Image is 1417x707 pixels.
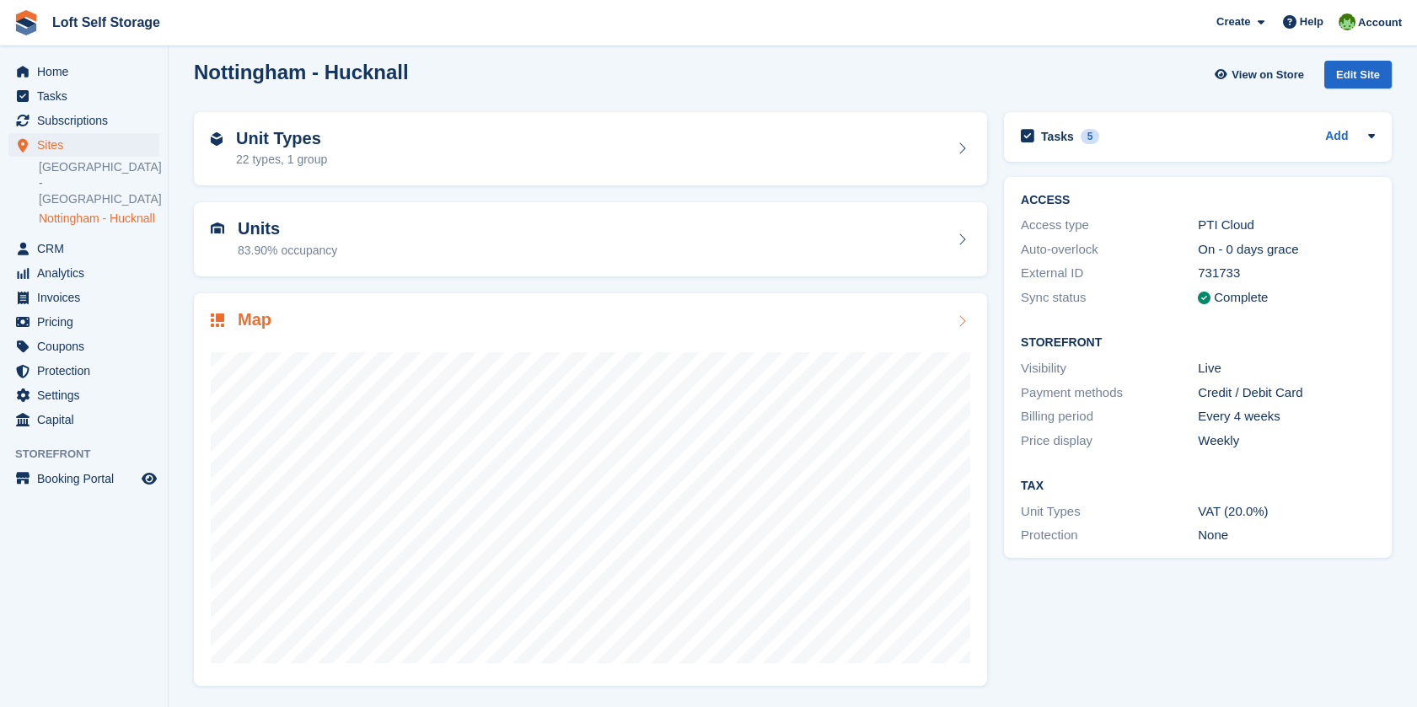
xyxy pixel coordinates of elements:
div: 731733 [1198,264,1375,283]
span: Protection [37,359,138,383]
div: Edit Site [1324,61,1392,88]
span: Pricing [37,310,138,334]
span: Account [1358,14,1402,31]
span: Home [37,60,138,83]
span: View on Store [1232,67,1304,83]
span: Coupons [37,335,138,358]
div: Complete [1214,288,1268,308]
a: menu [8,109,159,132]
div: Every 4 weeks [1198,407,1375,426]
a: Add [1325,127,1348,147]
span: Sites [37,133,138,157]
h2: ACCESS [1021,194,1375,207]
div: Weekly [1198,431,1375,451]
div: Unit Types [1021,502,1198,522]
span: CRM [37,237,138,260]
a: Unit Types 22 types, 1 group [194,112,987,186]
div: Credit / Debit Card [1198,383,1375,403]
span: Tasks [37,84,138,108]
a: Loft Self Storage [46,8,167,36]
span: Analytics [37,261,138,285]
div: 22 types, 1 group [236,151,327,169]
a: Preview store [139,469,159,489]
div: 83.90% occupancy [238,242,337,260]
div: 5 [1081,129,1100,144]
a: menu [8,467,159,490]
a: [GEOGRAPHIC_DATA] - [GEOGRAPHIC_DATA] [39,159,159,207]
a: View on Store [1212,61,1311,88]
a: menu [8,359,159,383]
a: menu [8,84,159,108]
h2: Tasks [1041,129,1074,144]
div: Auto-overlock [1021,240,1198,260]
h2: Nottingham - Hucknall [194,61,409,83]
div: External ID [1021,264,1198,283]
div: Protection [1021,526,1198,545]
a: menu [8,261,159,285]
span: Invoices [37,286,138,309]
h2: Tax [1021,479,1375,493]
a: menu [8,408,159,431]
span: Settings [37,383,138,407]
a: Units 83.90% occupancy [194,202,987,276]
span: Help [1300,13,1323,30]
span: Booking Portal [37,467,138,490]
div: Access type [1021,216,1198,235]
img: unit-icn-7be61d7bf1b0ce9d3e12c5938cc71ed9869f7b940bace4675aadf7bd6d80202e.svg [211,222,224,234]
div: None [1198,526,1375,545]
div: VAT (20.0%) [1198,502,1375,522]
h2: Unit Types [236,129,327,148]
a: Nottingham - Hucknall [39,211,159,227]
a: Edit Site [1324,61,1392,95]
a: menu [8,286,159,309]
div: Live [1198,359,1375,378]
a: menu [8,237,159,260]
img: unit-type-icn-2b2737a686de81e16bb02015468b77c625bbabd49415b5ef34ead5e3b44a266d.svg [211,132,223,146]
div: Visibility [1021,359,1198,378]
a: Map [194,293,987,687]
div: PTI Cloud [1198,216,1375,235]
a: menu [8,383,159,407]
div: Payment methods [1021,383,1198,403]
span: Subscriptions [37,109,138,132]
span: Capital [37,408,138,431]
a: menu [8,60,159,83]
a: menu [8,335,159,358]
a: menu [8,310,159,334]
img: stora-icon-8386f47178a22dfd0bd8f6a31ec36ba5ce8667c1dd55bd0f319d3a0aa187defe.svg [13,10,39,35]
div: Billing period [1021,407,1198,426]
div: Sync status [1021,288,1198,308]
h2: Units [238,219,337,238]
a: menu [8,133,159,157]
h2: Map [238,310,271,329]
h2: Storefront [1021,336,1375,350]
img: map-icn-33ee37083ee616e46c38cad1a60f524a97daa1e2b2c8c0bc3eb3415660979fc1.svg [211,313,224,327]
div: On - 0 days grace [1198,240,1375,260]
img: James Johnson [1339,13,1355,30]
span: Create [1216,13,1250,30]
div: Price display [1021,431,1198,451]
span: Storefront [15,446,168,463]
